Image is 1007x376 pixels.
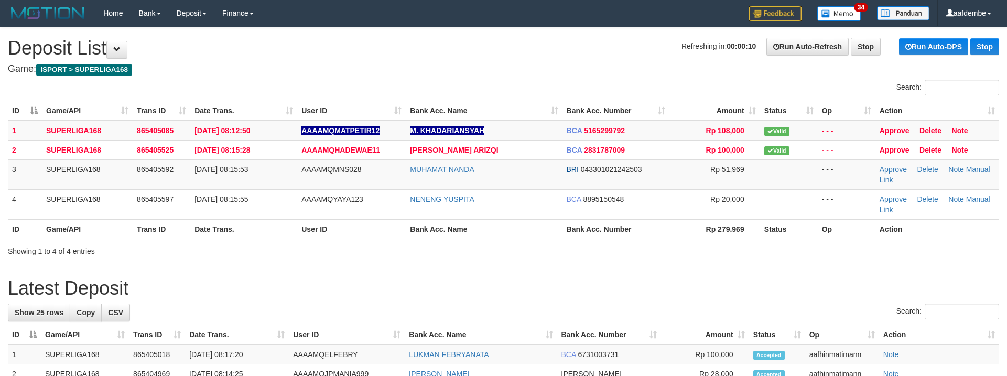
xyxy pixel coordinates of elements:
[108,308,123,317] span: CSV
[749,6,802,21] img: Feedback.jpg
[8,278,999,299] h1: Latest Deposit
[194,126,250,135] span: [DATE] 08:12:50
[70,304,102,321] a: Copy
[880,126,909,135] a: Approve
[41,325,129,345] th: Game/API: activate to sort column ascending
[301,165,361,174] span: AAAAMQMNS028
[8,189,42,219] td: 4
[567,126,582,135] span: BCA
[669,219,760,239] th: Rp 279.969
[8,159,42,189] td: 3
[42,140,133,159] td: SUPERLIGA168
[77,308,95,317] span: Copy
[584,126,625,135] span: Copy 5165299792 to clipboard
[137,195,174,203] span: 865405597
[879,325,999,345] th: Action: activate to sort column ascending
[584,146,625,154] span: Copy 2831787009 to clipboard
[410,165,474,174] a: MUHAMAT NANDA
[194,195,248,203] span: [DATE] 08:15:55
[101,304,130,321] a: CSV
[925,304,999,319] input: Search:
[406,101,562,121] th: Bank Acc. Name: activate to sort column ascending
[919,126,941,135] a: Delete
[817,6,861,21] img: Button%20Memo.svg
[41,345,129,364] td: SUPERLIGA168
[133,219,190,239] th: Trans ID
[764,146,789,155] span: Valid transaction
[405,325,557,345] th: Bank Acc. Name: activate to sort column ascending
[410,146,498,154] a: [PERSON_NAME] ARIZQI
[297,219,406,239] th: User ID
[952,146,968,154] a: Note
[805,325,879,345] th: Op: activate to sort column ascending
[289,325,405,345] th: User ID: activate to sort column ascending
[137,126,174,135] span: 865405085
[880,146,909,154] a: Approve
[766,38,849,56] a: Run Auto-Refresh
[899,38,968,55] a: Run Auto-DPS
[190,101,297,121] th: Date Trans.: activate to sort column ascending
[42,219,133,239] th: Game/API
[410,126,484,135] a: M. KHADARIANSYAH
[8,38,999,59] h1: Deposit List
[42,101,133,121] th: Game/API: activate to sort column ascending
[753,351,785,360] span: Accepted
[301,126,380,135] span: Nama rekening ada tanda titik/strip, harap diedit
[764,127,789,136] span: Valid transaction
[578,350,619,359] span: Copy 6731003731 to clipboard
[583,195,624,203] span: Copy 8895150548 to clipboard
[8,140,42,159] td: 2
[301,195,363,203] span: AAAAMQYAYA123
[410,195,474,203] a: NENENG YUSPITA
[406,219,562,239] th: Bank Acc. Name
[8,242,412,256] div: Showing 1 to 4 of 4 entries
[661,325,749,345] th: Amount: activate to sort column ascending
[805,345,879,364] td: aafhinmatimann
[133,101,190,121] th: Trans ID: activate to sort column ascending
[8,121,42,141] td: 1
[8,101,42,121] th: ID: activate to sort column descending
[875,219,999,239] th: Action
[36,64,132,76] span: ISPORT > SUPERLIGA168
[917,195,938,203] a: Delete
[8,325,41,345] th: ID: activate to sort column descending
[919,146,941,154] a: Delete
[8,5,88,21] img: MOTION_logo.png
[194,146,250,154] span: [DATE] 08:15:28
[880,195,990,214] a: Manual Link
[42,159,133,189] td: SUPERLIGA168
[760,101,818,121] th: Status: activate to sort column ascending
[561,350,576,359] span: BCA
[185,325,289,345] th: Date Trans.: activate to sort column ascending
[297,101,406,121] th: User ID: activate to sort column ascending
[661,345,749,364] td: Rp 100,000
[190,219,297,239] th: Date Trans.
[880,165,990,184] a: Manual Link
[948,195,964,203] a: Note
[875,101,999,121] th: Action: activate to sort column ascending
[749,325,805,345] th: Status: activate to sort column ascending
[581,165,642,174] span: Copy 043301021242503 to clipboard
[562,219,669,239] th: Bank Acc. Number
[15,308,63,317] span: Show 25 rows
[877,6,929,20] img: panduan.png
[8,304,70,321] a: Show 25 rows
[818,219,875,239] th: Op
[917,165,938,174] a: Delete
[760,219,818,239] th: Status
[710,195,744,203] span: Rp 20,000
[137,165,174,174] span: 865405592
[818,189,875,219] td: - - -
[42,121,133,141] td: SUPERLIGA168
[8,64,999,74] h4: Game:
[129,345,185,364] td: 865405018
[557,325,661,345] th: Bank Acc. Number: activate to sort column ascending
[854,3,868,12] span: 34
[289,345,405,364] td: AAAAMQELFEBRY
[880,195,907,203] a: Approve
[818,140,875,159] td: - - -
[567,195,581,203] span: BCA
[185,345,289,364] td: [DATE] 08:17:20
[896,304,999,319] label: Search:
[710,165,744,174] span: Rp 51,969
